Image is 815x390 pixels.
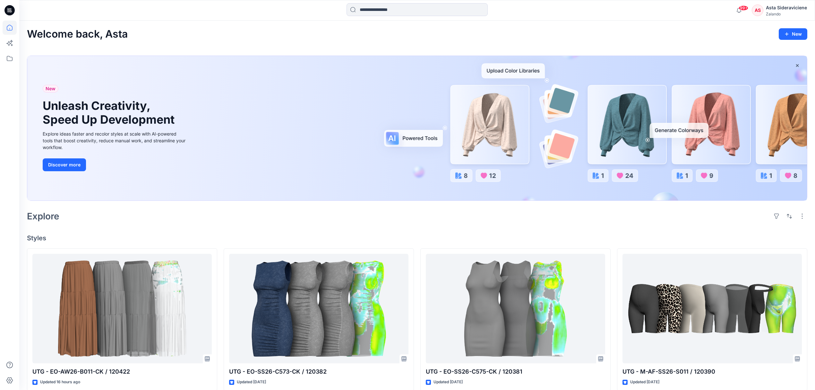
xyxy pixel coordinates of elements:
h2: Welcome back, Asta [27,28,128,40]
p: Updated [DATE] [630,379,659,386]
p: Updated 16 hours ago [40,379,80,386]
a: UTG - M-AF-SS26-S011 / 120390 [622,254,802,364]
div: Explore ideas faster and recolor styles at scale with AI-powered tools that boost creativity, red... [43,130,187,151]
h2: Explore [27,211,59,221]
p: UTG - EO-SS26-C573-CK / 120382 [229,367,408,376]
p: UTG - M-AF-SS26-S011 / 120390 [622,367,802,376]
div: AS [752,4,763,16]
p: Updated [DATE] [237,379,266,386]
p: UTG - EO-AW26-B011-CK / 120422 [32,367,212,376]
h4: Styles [27,234,807,242]
div: Asta Sideraviciene [766,4,807,12]
span: 99+ [739,5,748,11]
p: UTG - EO-SS26-C575-CK / 120381 [426,367,605,376]
button: Discover more [43,158,86,171]
a: UTG - EO-SS26-C573-CK / 120382 [229,254,408,364]
a: Discover more [43,158,187,171]
button: New [779,28,807,40]
span: New [46,85,56,93]
p: Updated [DATE] [433,379,463,386]
a: UTG - EO-SS26-C575-CK / 120381 [426,254,605,364]
h1: Unleash Creativity, Speed Up Development [43,99,177,127]
div: Zalando [766,12,807,16]
a: UTG - EO-AW26-B011-CK / 120422 [32,254,212,364]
